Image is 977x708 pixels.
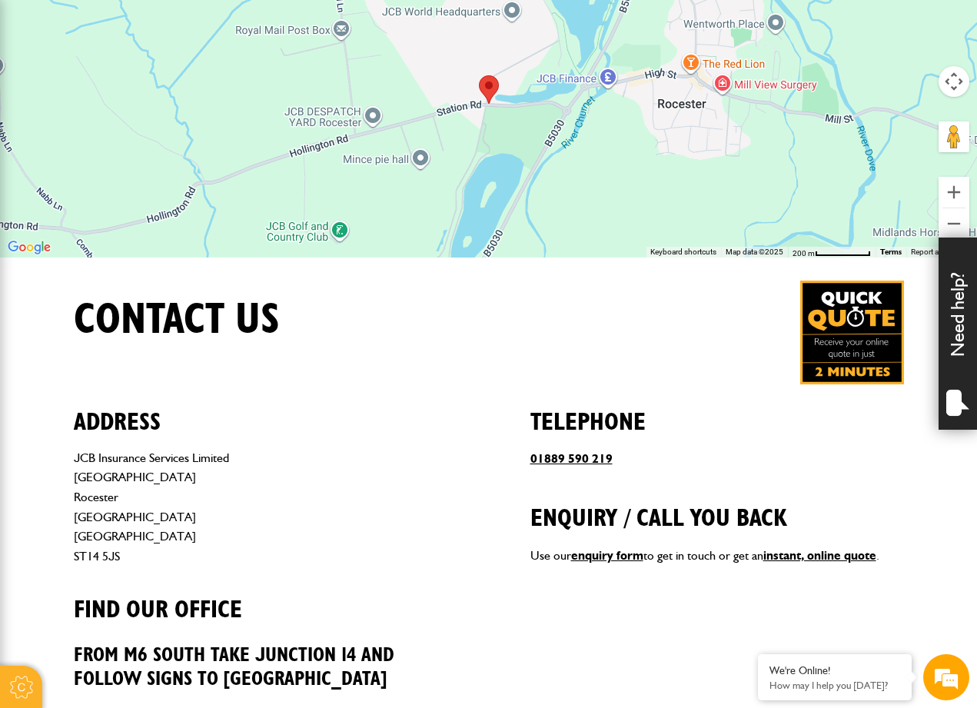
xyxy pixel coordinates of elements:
span: Map data ©2025 [726,248,783,256]
span: 200 m [793,249,815,258]
h2: Enquiry / call you back [530,480,904,533]
h3: From M6 South take Junction 14 and follow signs to [GEOGRAPHIC_DATA] [74,644,447,691]
em: Start Chat [209,474,279,494]
h2: Address [74,384,447,437]
a: 01889 590 219 [530,451,613,466]
div: Minimize live chat window [252,8,289,45]
a: Get your insurance quote in just 2-minutes [800,281,904,384]
a: Terms [880,247,902,257]
address: JCB Insurance Services Limited [GEOGRAPHIC_DATA] Rocester [GEOGRAPHIC_DATA] [GEOGRAPHIC_DATA] ST1... [74,448,447,567]
div: Need help? [939,238,977,430]
button: Map Scale: 200 m per 69 pixels [788,247,876,258]
textarea: Type your message and hit 'Enter' [20,278,281,460]
a: Report a map error [911,248,972,256]
input: Enter your email address [20,188,281,221]
input: Enter your phone number [20,233,281,267]
input: Enter your last name [20,142,281,176]
img: Google [4,238,55,258]
p: How may I help you today? [769,680,900,691]
h2: Telephone [530,384,904,437]
button: Map camera controls [939,66,969,97]
button: Zoom out [939,208,969,239]
button: Drag Pegman onto the map to open Street View [939,121,969,152]
button: Keyboard shortcuts [650,247,716,258]
div: Chat with us now [80,86,258,106]
img: Quick Quote [800,281,904,384]
h1: Contact us [74,294,280,346]
a: Open this area in Google Maps (opens a new window) [4,238,55,258]
a: instant, online quote [763,548,876,563]
p: Use our to get in touch or get an . [530,546,904,566]
div: We're Online! [769,664,900,677]
h2: Find our office [74,572,447,624]
img: d_20077148190_company_1631870298795_20077148190 [26,85,65,107]
a: enquiry form [571,548,643,563]
button: Zoom in [939,177,969,208]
